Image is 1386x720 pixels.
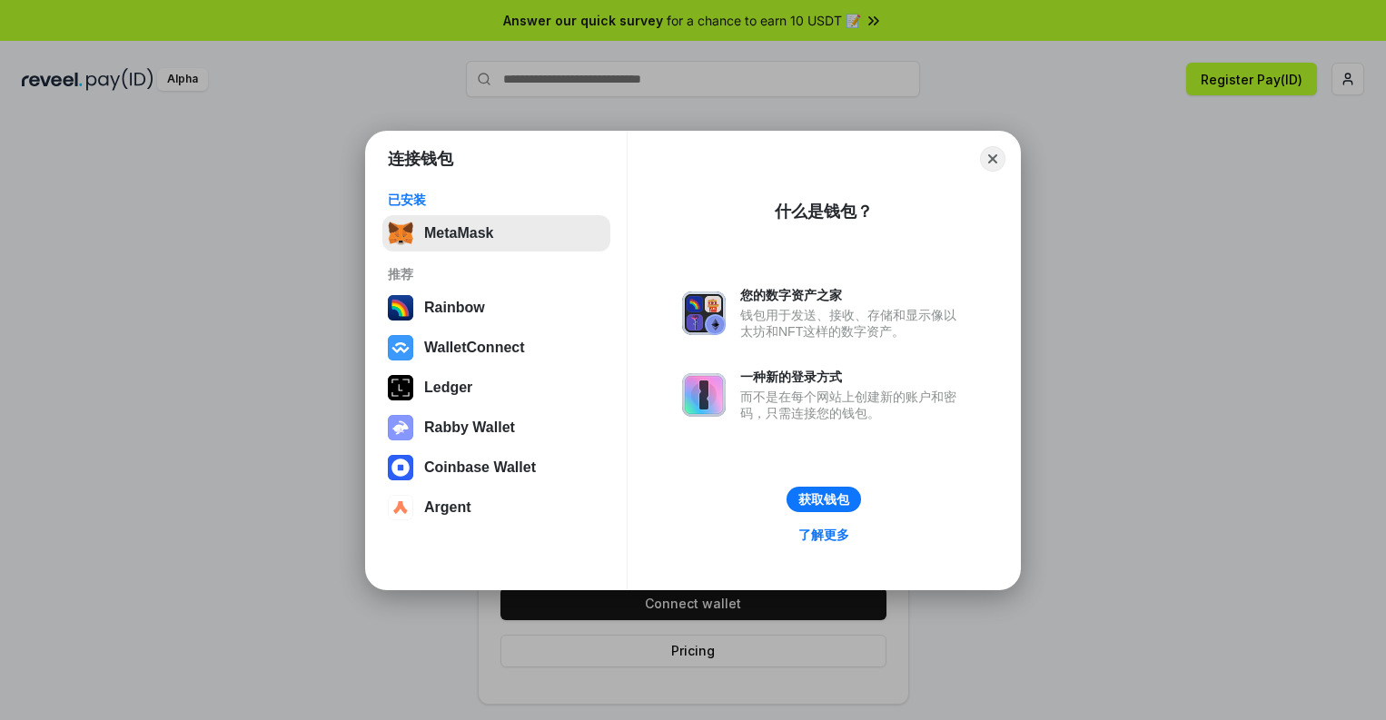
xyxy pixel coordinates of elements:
div: 已安装 [388,192,605,208]
div: 钱包用于发送、接收、存储和显示像以太坊和NFT这样的数字资产。 [740,307,965,340]
div: 推荐 [388,266,605,282]
a: 了解更多 [787,523,860,547]
div: 什么是钱包？ [775,201,873,222]
img: svg+xml,%3Csvg%20width%3D%2228%22%20height%3D%2228%22%20viewBox%3D%220%200%2028%2028%22%20fill%3D... [388,335,413,360]
img: svg+xml,%3Csvg%20xmlns%3D%22http%3A%2F%2Fwww.w3.org%2F2000%2Fsvg%22%20fill%3D%22none%22%20viewBox... [682,291,726,335]
h1: 连接钱包 [388,148,453,170]
div: 您的数字资产之家 [740,287,965,303]
button: WalletConnect [382,330,610,366]
div: Coinbase Wallet [424,459,536,476]
button: Ledger [382,370,610,406]
div: 而不是在每个网站上创建新的账户和密码，只需连接您的钱包。 [740,389,965,421]
div: Argent [424,499,471,516]
div: WalletConnect [424,340,525,356]
div: 了解更多 [798,527,849,543]
div: Rainbow [424,300,485,316]
img: svg+xml,%3Csvg%20width%3D%22120%22%20height%3D%22120%22%20viewBox%3D%220%200%20120%20120%22%20fil... [388,295,413,321]
img: svg+xml,%3Csvg%20fill%3D%22none%22%20height%3D%2233%22%20viewBox%3D%220%200%2035%2033%22%20width%... [388,221,413,246]
button: Rainbow [382,290,610,326]
button: Coinbase Wallet [382,449,610,486]
img: svg+xml,%3Csvg%20xmlns%3D%22http%3A%2F%2Fwww.w3.org%2F2000%2Fsvg%22%20fill%3D%22none%22%20viewBox... [682,373,726,417]
img: svg+xml,%3Csvg%20width%3D%2228%22%20height%3D%2228%22%20viewBox%3D%220%200%2028%2028%22%20fill%3D... [388,495,413,520]
img: svg+xml,%3Csvg%20xmlns%3D%22http%3A%2F%2Fwww.w3.org%2F2000%2Fsvg%22%20fill%3D%22none%22%20viewBox... [388,415,413,440]
button: Argent [382,489,610,526]
div: 获取钱包 [798,491,849,508]
button: Rabby Wallet [382,409,610,446]
div: 一种新的登录方式 [740,369,965,385]
img: svg+xml,%3Csvg%20xmlns%3D%22http%3A%2F%2Fwww.w3.org%2F2000%2Fsvg%22%20width%3D%2228%22%20height%3... [388,375,413,400]
div: Rabby Wallet [424,419,515,436]
div: Ledger [424,380,472,396]
img: svg+xml,%3Csvg%20width%3D%2228%22%20height%3D%2228%22%20viewBox%3D%220%200%2028%2028%22%20fill%3D... [388,455,413,480]
div: MetaMask [424,225,493,242]
button: MetaMask [382,215,610,252]
button: 获取钱包 [787,487,861,512]
button: Close [980,146,1005,172]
